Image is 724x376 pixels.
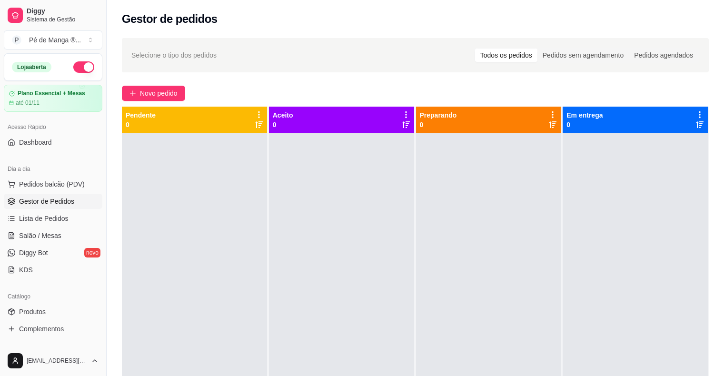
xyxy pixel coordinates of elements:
span: Salão / Mesas [19,231,61,240]
span: [EMAIL_ADDRESS][DOMAIN_NAME] [27,357,87,365]
a: Salão / Mesas [4,228,102,243]
h2: Gestor de pedidos [122,11,218,27]
p: Aceito [273,110,293,120]
span: Sistema de Gestão [27,16,99,23]
a: DiggySistema de Gestão [4,4,102,27]
p: 0 [566,120,603,129]
div: Pé de Manga ® ... [29,35,81,45]
a: KDS [4,262,102,277]
a: Gestor de Pedidos [4,194,102,209]
p: 0 [126,120,156,129]
span: Produtos [19,307,46,317]
button: [EMAIL_ADDRESS][DOMAIN_NAME] [4,349,102,372]
div: Pedidos sem agendamento [537,49,629,62]
button: Select a team [4,30,102,49]
div: Acesso Rápido [4,119,102,135]
span: Gestor de Pedidos [19,197,74,206]
a: Diggy Botnovo [4,245,102,260]
button: Novo pedido [122,86,185,101]
a: Dashboard [4,135,102,150]
p: 0 [273,120,293,129]
span: plus [129,90,136,97]
span: Pedidos balcão (PDV) [19,179,85,189]
p: Preparando [420,110,457,120]
div: Pedidos agendados [629,49,698,62]
a: Produtos [4,304,102,319]
span: Dashboard [19,138,52,147]
span: P [12,35,21,45]
button: Pedidos balcão (PDV) [4,177,102,192]
span: KDS [19,265,33,275]
a: Lista de Pedidos [4,211,102,226]
p: Em entrega [566,110,603,120]
p: 0 [420,120,457,129]
a: Complementos [4,321,102,336]
span: Complementos [19,324,64,334]
span: Diggy Bot [19,248,48,257]
article: Plano Essencial + Mesas [18,90,85,97]
span: Selecione o tipo dos pedidos [131,50,217,60]
span: Diggy [27,7,99,16]
p: Pendente [126,110,156,120]
span: Lista de Pedidos [19,214,69,223]
span: Novo pedido [140,88,178,99]
article: até 01/11 [16,99,40,107]
a: Plano Essencial + Mesasaté 01/11 [4,85,102,112]
button: Alterar Status [73,61,94,73]
div: Todos os pedidos [475,49,537,62]
div: Catálogo [4,289,102,304]
div: Loja aberta [12,62,51,72]
div: Dia a dia [4,161,102,177]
